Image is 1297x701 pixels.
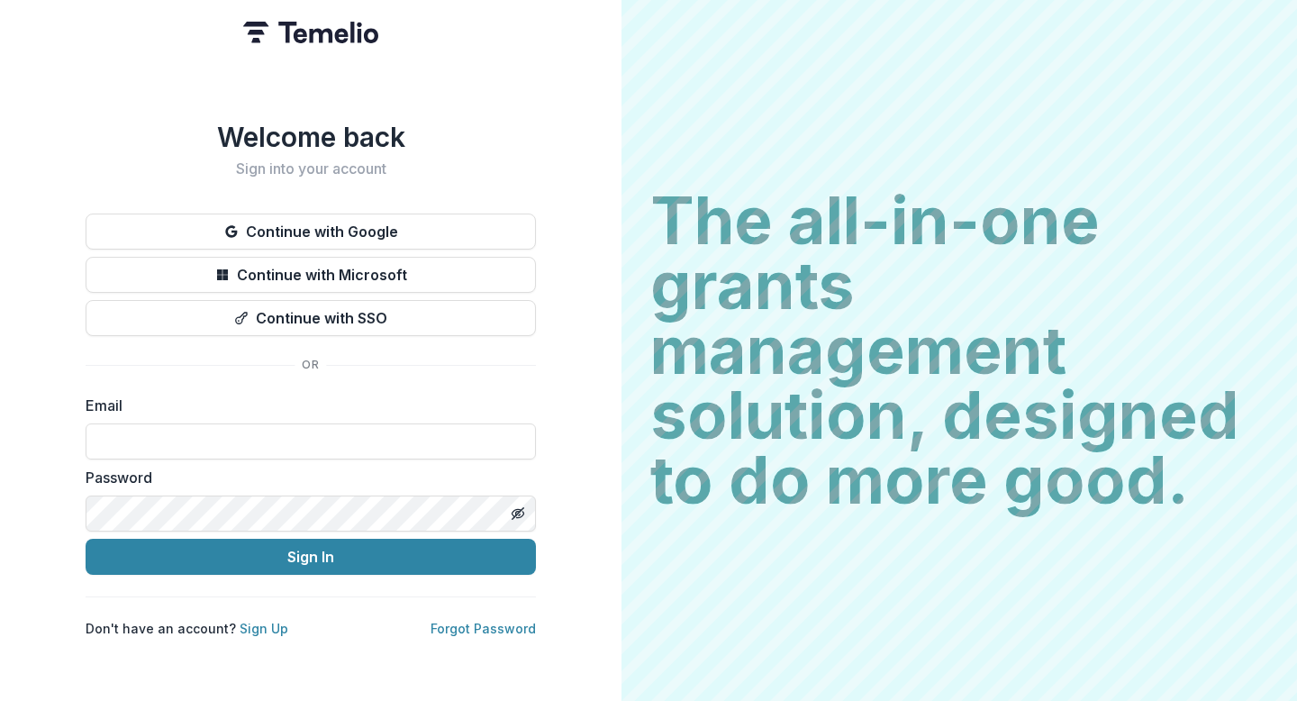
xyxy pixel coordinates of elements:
[86,300,536,336] button: Continue with SSO
[86,395,525,416] label: Email
[86,467,525,488] label: Password
[86,257,536,293] button: Continue with Microsoft
[86,160,536,178] h2: Sign into your account
[243,22,378,43] img: Temelio
[503,499,532,528] button: Toggle password visibility
[240,621,288,636] a: Sign Up
[86,121,536,153] h1: Welcome back
[431,621,536,636] a: Forgot Password
[86,619,288,638] p: Don't have an account?
[86,214,536,250] button: Continue with Google
[86,539,536,575] button: Sign In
